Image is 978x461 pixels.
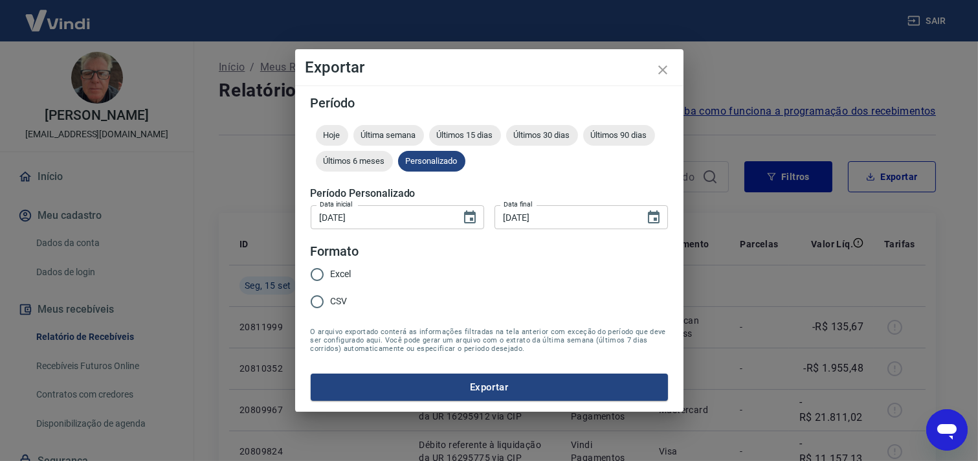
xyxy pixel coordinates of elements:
[320,199,353,209] label: Data inicial
[311,374,668,401] button: Exportar
[506,125,578,146] div: Últimos 30 dias
[353,130,424,140] span: Última semana
[353,125,424,146] div: Última semana
[306,60,673,75] h4: Exportar
[506,130,578,140] span: Últimos 30 dias
[398,151,465,172] div: Personalizado
[429,125,501,146] div: Últimos 15 dias
[647,54,678,85] button: close
[641,205,667,231] button: Choose date, selected date is 9 de set de 2025
[311,205,452,229] input: DD/MM/YYYY
[429,130,501,140] span: Últimos 15 dias
[311,187,668,200] h5: Período Personalizado
[583,130,655,140] span: Últimos 90 dias
[316,151,393,172] div: Últimos 6 meses
[316,130,348,140] span: Hoje
[331,267,351,281] span: Excel
[504,199,533,209] label: Data final
[316,156,393,166] span: Últimos 6 meses
[583,125,655,146] div: Últimos 90 dias
[311,242,359,261] legend: Formato
[331,295,348,308] span: CSV
[311,328,668,353] span: O arquivo exportado conterá as informações filtradas na tela anterior com exceção do período que ...
[926,409,968,451] iframe: Botão para abrir a janela de mensagens
[316,125,348,146] div: Hoje
[311,96,668,109] h5: Período
[457,205,483,231] button: Choose date, selected date is 5 de set de 2025
[495,205,636,229] input: DD/MM/YYYY
[398,156,465,166] span: Personalizado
